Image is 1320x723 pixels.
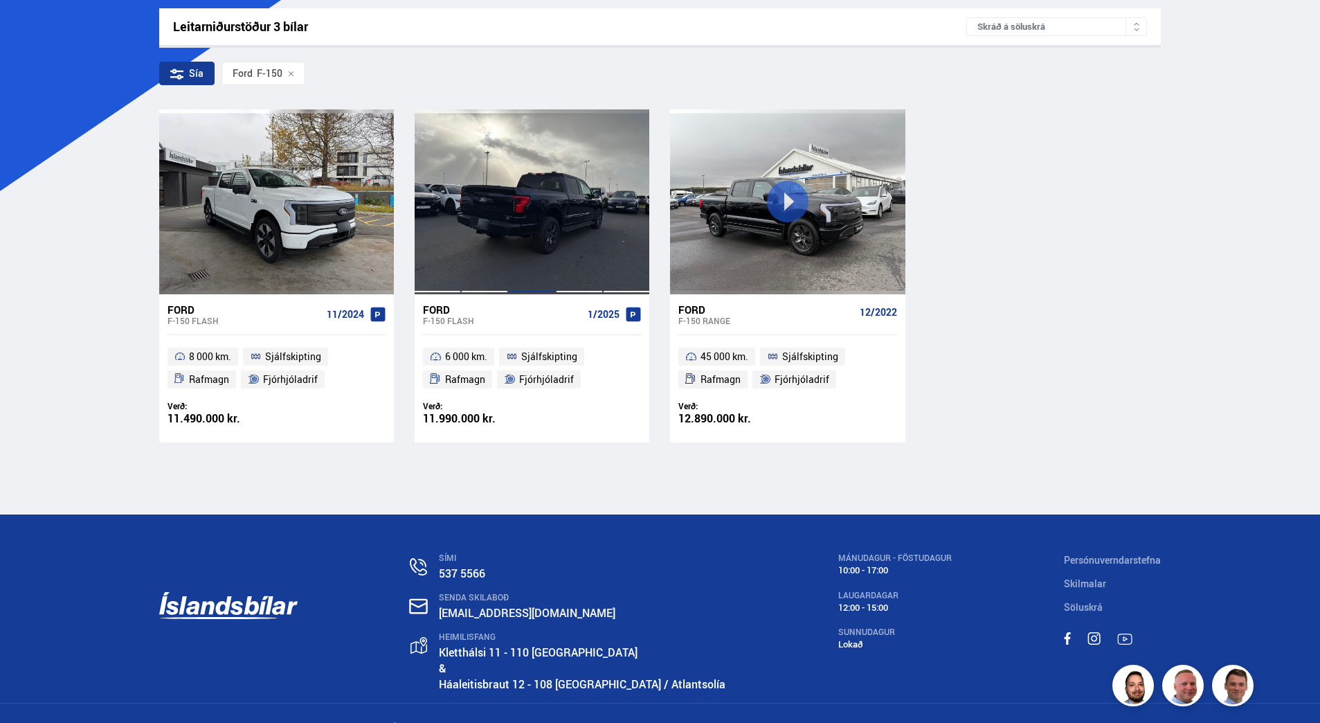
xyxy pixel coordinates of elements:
span: Rafmagn [700,371,741,388]
span: Rafmagn [445,371,485,388]
div: HEIMILISFANG [439,632,725,642]
span: Fjórhjóladrif [263,371,318,388]
img: n0V2lOsqF3l1V2iz.svg [410,558,427,575]
div: SUNNUDAGUR [838,627,952,637]
div: 11.490.000 kr. [168,413,277,425]
div: Ford [233,68,253,79]
a: Kletthálsi 11 - 110 [GEOGRAPHIC_DATA] [439,645,638,660]
span: F-150 [233,68,282,79]
div: Verð: [678,401,788,411]
div: Ford [423,303,582,316]
div: F-150 RANGE [678,316,853,325]
div: 12:00 - 15:00 [838,602,952,613]
a: Háaleitisbraut 12 - 108 [GEOGRAPHIC_DATA] / Atlantsolía [439,677,725,692]
div: 12.890.000 kr. [678,413,788,425]
div: SENDA SKILABOÐ [439,593,725,602]
strong: & [439,661,446,676]
a: Ford F-150 RANGE 12/2022 45 000 km. Sjálfskipting Rafmagn Fjórhjóladrif Verð: 12.890.000 kr. [670,294,905,443]
span: 12/2022 [860,307,897,318]
div: MÁNUDAGUR - FÖSTUDAGUR [838,553,952,563]
div: Ford [678,303,853,316]
div: 10:00 - 17:00 [838,565,952,575]
div: Verð: [423,401,532,411]
span: Sjálfskipting [265,348,321,365]
div: 11.990.000 kr. [423,413,532,425]
span: 1/2025 [588,309,620,320]
div: Skráð á söluskrá [966,17,1147,36]
a: Ford F-150 FLASH 1/2025 6 000 km. Sjálfskipting Rafmagn Fjórhjóladrif Verð: 11.990.000 kr. [415,294,649,443]
div: Leitarniðurstöður 3 bílar [173,19,967,34]
div: Sía [159,62,215,85]
span: Rafmagn [189,371,229,388]
span: Fjórhjóladrif [775,371,829,388]
span: 8 000 km. [189,348,231,365]
span: 6 000 km. [445,348,487,365]
a: [EMAIL_ADDRESS][DOMAIN_NAME] [439,605,615,621]
img: FbJEzSuNWCJXmdc-.webp [1214,667,1256,708]
button: Opna LiveChat spjallviðmót [11,6,53,47]
a: Skilmalar [1064,577,1106,590]
span: Sjálfskipting [521,348,577,365]
div: F-150 FLASH [423,316,582,325]
img: gp4YpyYFnEr45R34.svg [410,637,427,654]
div: Verð: [168,401,277,411]
span: Sjálfskipting [782,348,838,365]
a: Ford F-150 FLASH 11/2024 8 000 km. Sjálfskipting Rafmagn Fjórhjóladrif Verð: 11.490.000 kr. [159,294,394,443]
div: Ford [168,303,321,316]
div: LAUGARDAGAR [838,591,952,600]
div: F-150 FLASH [168,316,321,325]
span: 45 000 km. [700,348,748,365]
a: Söluskrá [1064,600,1103,614]
img: nhp88E3Fdnt1Opn2.png [1114,667,1156,708]
a: Persónuverndarstefna [1064,553,1161,566]
img: nHj8e-n-aHgjukTg.svg [409,598,428,614]
span: Fjórhjóladrif [519,371,574,388]
div: Lokað [838,639,952,650]
a: 537 5566 [439,566,485,581]
span: 11/2024 [327,309,364,320]
img: siFngHWaQ9KaOqBr.png [1164,667,1206,708]
div: SÍMI [439,553,725,563]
